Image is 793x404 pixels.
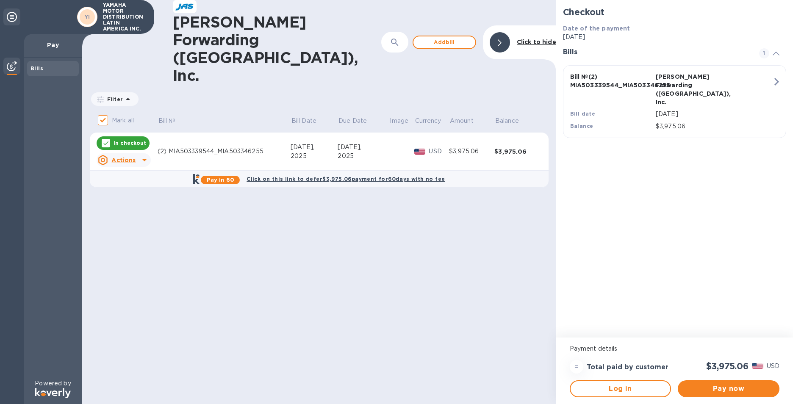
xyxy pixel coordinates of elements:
[390,116,408,125] p: Image
[759,48,769,58] span: 1
[158,116,187,125] span: Bill №
[563,33,786,42] p: [DATE]
[103,2,145,32] p: YAMAHA MOTOR DISTRIBUTION LATIN AMERICA INC.
[291,116,327,125] span: Bill Date
[767,362,779,371] p: USD
[570,111,596,117] b: Bill date
[415,116,441,125] p: Currency
[656,122,772,131] p: $3,975.06
[85,14,90,20] b: YI
[35,379,71,388] p: Powered by
[291,143,338,152] div: [DATE],
[570,380,671,397] button: Log in
[114,139,146,147] p: In checkout
[449,147,494,156] div: $3,975.06
[158,147,291,156] div: (2) MIA503339544_MIA503346255
[111,157,136,163] u: Actions
[413,36,476,49] button: Addbill
[30,65,43,72] b: Bills
[338,152,389,160] div: 2025
[517,39,556,45] b: Click to hide
[678,380,779,397] button: Pay now
[104,96,123,103] p: Filter
[685,384,773,394] span: Pay now
[35,388,71,398] img: Logo
[570,360,583,374] div: =
[577,384,664,394] span: Log in
[291,152,338,160] div: 2025
[494,147,540,156] div: $3,975.06
[563,25,630,32] b: Date of the payment
[752,363,763,369] img: USD
[656,110,772,119] p: [DATE]
[563,65,786,138] button: Bill №(2) MIA503339544_MIA503346255[PERSON_NAME] Forwarding ([GEOGRAPHIC_DATA]), Inc.Bill date[DA...
[450,116,485,125] span: Amount
[495,116,519,125] p: Balance
[563,7,786,17] h2: Checkout
[656,72,738,106] p: [PERSON_NAME] Forwarding ([GEOGRAPHIC_DATA]), Inc.
[173,13,361,84] h1: [PERSON_NAME] Forwarding ([GEOGRAPHIC_DATA]), Inc.
[706,361,749,371] h2: $3,975.06
[429,147,449,156] p: USD
[291,116,316,125] p: Bill Date
[338,143,389,152] div: [DATE],
[570,72,652,89] p: Bill № (2) MIA503339544_MIA503346255
[570,344,779,353] p: Payment details
[338,116,367,125] p: Due Date
[207,177,234,183] b: Pay in 60
[495,116,530,125] span: Balance
[420,37,469,47] span: Add bill
[112,116,134,125] p: Mark all
[247,176,445,182] b: Click on this link to defer $3,975.06 payment for 60 days with no fee
[450,116,474,125] p: Amount
[570,123,593,129] b: Balance
[338,116,378,125] span: Due Date
[414,149,426,155] img: USD
[158,116,176,125] p: Bill №
[563,48,749,56] h3: Bills
[587,363,668,371] h3: Total paid by customer
[30,41,75,49] p: Pay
